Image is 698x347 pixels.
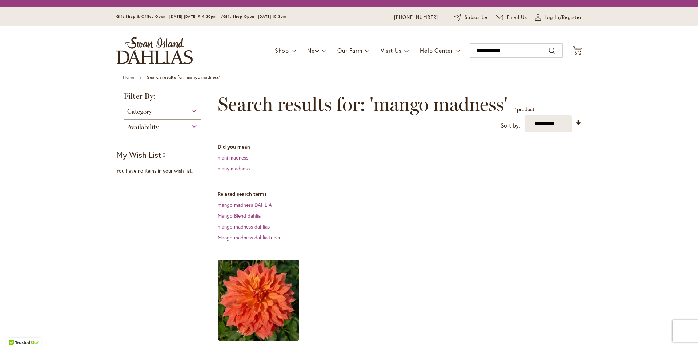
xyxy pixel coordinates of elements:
[218,165,250,172] a: many madness
[127,108,152,116] span: Category
[218,143,582,150] dt: Did you mean
[127,123,159,131] span: Availability
[116,14,223,19] span: Gift Shop & Office Open - [DATE]-[DATE] 9-4:30pm /
[545,14,582,21] span: Log In/Register
[515,104,534,115] p: product
[420,47,453,54] span: Help Center
[496,14,527,21] a: Email Us
[501,119,520,132] label: Sort by:
[307,47,319,54] span: New
[507,14,527,21] span: Email Us
[515,106,517,113] span: 1
[337,47,362,54] span: Our Farm
[218,335,299,342] a: Mango Madness
[465,14,488,21] span: Subscribe
[218,154,248,161] a: mani madness
[535,14,582,21] a: Log In/Register
[147,74,220,80] strong: Search results for: 'mango madness'
[218,223,270,230] a: mango madness dahlias
[5,321,26,342] iframe: Launch Accessibility Center
[116,167,213,174] div: You have no items in your wish list.
[549,45,555,57] button: Search
[218,234,281,241] a: Mango madness dahlia tuber
[218,201,272,208] a: mango madness DAHLIA
[123,74,134,80] a: Home
[116,37,193,64] a: store logo
[394,14,438,21] a: [PHONE_NUMBER]
[381,47,402,54] span: Visit Us
[223,14,286,19] span: Gift Shop Open - [DATE] 10-3pm
[218,260,299,341] img: Mango Madness
[218,212,261,219] a: Mango Blend dahlia
[218,190,582,198] dt: Related search terms
[116,92,209,104] strong: Filter By:
[116,149,161,160] strong: My Wish List
[275,47,289,54] span: Shop
[218,93,508,115] span: Search results for: 'mango madness'
[454,14,488,21] a: Subscribe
